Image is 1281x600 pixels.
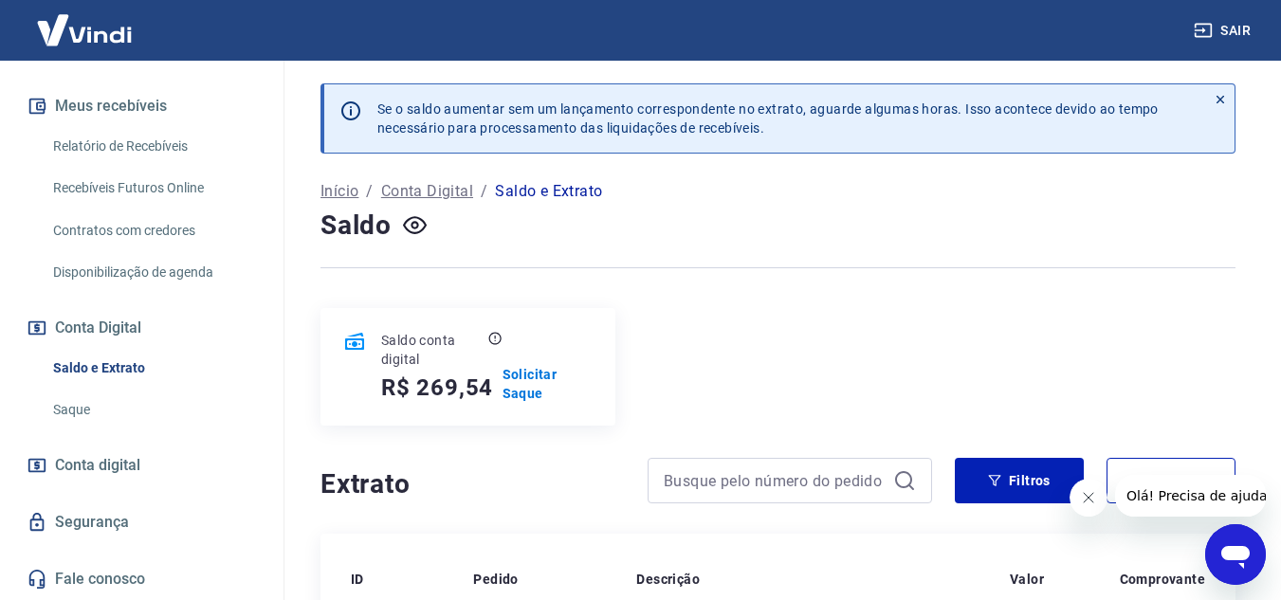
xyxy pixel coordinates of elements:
[381,180,473,203] a: Conta Digital
[46,391,261,429] a: Saque
[320,465,625,503] h4: Extrato
[23,1,146,59] img: Vindi
[320,207,392,245] h4: Saldo
[664,466,886,495] input: Busque pelo número do pedido
[46,127,261,166] a: Relatório de Recebíveis
[377,100,1159,137] p: Se o saldo aumentar sem um lançamento correspondente no extrato, aguarde algumas horas. Isso acon...
[1205,524,1266,585] iframe: Botão para abrir a janela de mensagens
[320,180,358,203] a: Início
[495,180,602,203] p: Saldo e Extrato
[1107,458,1235,503] button: Exportar
[23,85,261,127] button: Meus recebíveis
[503,365,593,403] a: Solicitar Saque
[381,373,493,403] h5: R$ 269,54
[1070,479,1107,517] iframe: Fechar mensagem
[46,349,261,388] a: Saldo e Extrato
[636,570,700,589] p: Descrição
[46,169,261,208] a: Recebíveis Futuros Online
[46,253,261,292] a: Disponibilização de agenda
[473,570,518,589] p: Pedido
[23,307,261,349] button: Conta Digital
[1115,475,1266,517] iframe: Mensagem da empresa
[55,452,140,479] span: Conta digital
[1120,570,1205,589] p: Comprovante
[1190,13,1258,48] button: Sair
[381,331,485,369] p: Saldo conta digital
[955,458,1084,503] button: Filtros
[481,180,487,203] p: /
[11,13,159,28] span: Olá! Precisa de ajuda?
[366,180,373,203] p: /
[46,211,261,250] a: Contratos com credores
[1010,570,1044,589] p: Valor
[23,558,261,600] a: Fale conosco
[351,570,364,589] p: ID
[23,501,261,543] a: Segurança
[23,445,261,486] a: Conta digital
